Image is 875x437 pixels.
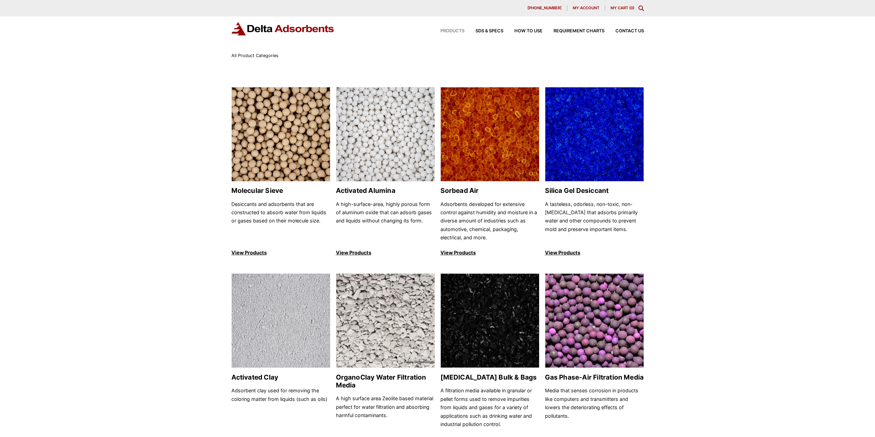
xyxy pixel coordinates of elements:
span: Contact Us [615,29,644,33]
div: Toggle Modal Content [638,6,644,11]
a: Requirement Charts [543,29,604,33]
a: Contact Us [604,29,644,33]
img: Activated Clay [232,274,330,368]
h2: [MEDICAL_DATA] Bulk & Bags [440,373,539,381]
img: Silica Gel Desiccant [545,87,644,182]
img: Gas Phase-Air Filtration Media [545,274,644,368]
img: Delta Adsorbents [231,22,335,35]
img: Activated Alumina [336,87,435,182]
p: A tasteless, odorless, non-toxic, non-[MEDICAL_DATA] that adsorbs primarily water and other compo... [545,200,644,242]
p: View Products [231,249,330,257]
p: Media that senses corrosion in products like computers and transmitters and lowers the deteriorat... [545,386,644,428]
p: Desiccants and adsorbents that are constructed to absorb water from liquids or gases based on the... [231,200,330,242]
img: Sorbead Air [441,87,539,182]
p: Adsorbents developed for extensive control against humidity and moisture in a diverse amount of i... [440,200,539,242]
h2: Activated Clay [231,373,330,381]
a: My Cart (0) [611,6,634,10]
p: View Products [336,249,435,257]
p: A high surface area Zeolite based material perfect for water filtration and absorbing harmful con... [336,394,435,428]
img: Molecular Sieve [232,87,330,182]
span: Requirement Charts [554,29,604,33]
span: Products [440,29,464,33]
span: How to Use [514,29,543,33]
p: A filtration media available in granular or pellet forms used to remove impurities from liquids a... [440,386,539,428]
h2: Molecular Sieve [231,187,330,195]
p: Adsorbent clay used for removing the coloring matter from liquids (such as oils) [231,386,330,428]
span: All Product Categories [231,53,278,58]
a: Molecular Sieve Molecular Sieve Desiccants and adsorbents that are constructed to absorb water fr... [231,87,330,257]
a: How to Use [503,29,543,33]
span: My account [573,6,599,10]
p: View Products [440,249,539,257]
a: My account [567,6,605,11]
a: SDS & SPECS [464,29,503,33]
p: A high-surface-area, highly porous form of aluminum oxide that can adsorb gases and liquids witho... [336,200,435,242]
img: OrganoClay Water Filtration Media [336,274,435,368]
h2: Activated Alumina [336,187,435,195]
a: [PHONE_NUMBER] [522,6,567,11]
span: 0 [631,6,633,10]
span: SDS & SPECS [475,29,503,33]
img: Activated Carbon Bulk & Bags [441,274,539,368]
h2: Silica Gel Desiccant [545,187,644,195]
a: Activated Alumina Activated Alumina A high-surface-area, highly porous form of aluminum oxide tha... [336,87,435,257]
h2: Sorbead Air [440,187,539,195]
a: Silica Gel Desiccant Silica Gel Desiccant A tasteless, odorless, non-toxic, non-[MEDICAL_DATA] th... [545,87,644,257]
a: Sorbead Air Sorbead Air Adsorbents developed for extensive control against humidity and moisture ... [440,87,539,257]
h2: Gas Phase-Air Filtration Media [545,373,644,381]
span: [PHONE_NUMBER] [527,6,561,10]
a: Products [429,29,464,33]
h2: OrganoClay Water Filtration Media [336,373,435,389]
p: View Products [545,249,644,257]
